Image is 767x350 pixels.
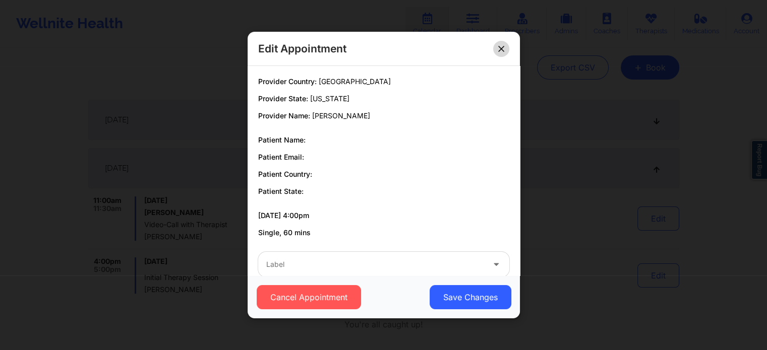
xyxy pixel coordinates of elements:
[310,94,349,103] span: [US_STATE]
[258,77,509,87] p: Provider Country:
[312,111,370,120] span: [PERSON_NAME]
[258,135,509,145] p: Patient Name:
[258,186,509,196] p: Patient State:
[258,94,509,104] p: Provider State:
[258,211,509,221] p: [DATE] 4:00pm
[258,169,509,179] p: Patient Country:
[429,285,511,309] button: Save Changes
[258,228,509,238] p: Single, 60 mins
[258,111,509,121] p: Provider Name:
[256,285,361,309] button: Cancel Appointment
[258,152,509,162] p: Patient Email:
[258,42,346,55] h2: Edit Appointment
[319,77,391,86] span: [GEOGRAPHIC_DATA]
